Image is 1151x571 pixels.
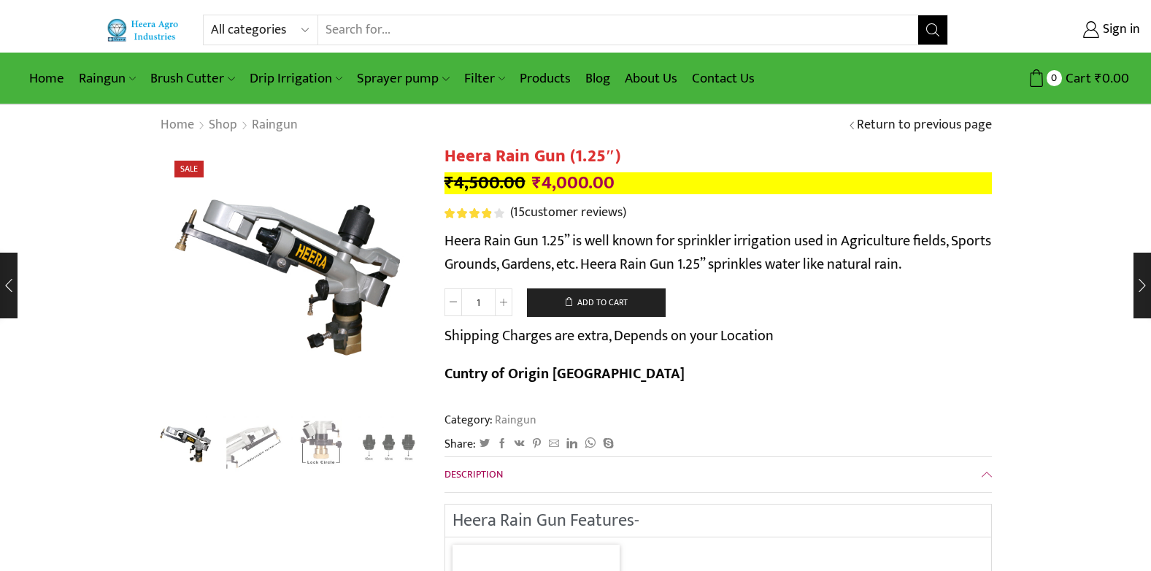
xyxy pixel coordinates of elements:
span: ₹ [532,168,542,198]
p: Shipping Charges are extra, Depends on your Location [444,324,774,348]
span: Sale [174,161,204,177]
a: About Us [617,61,685,96]
bdi: 0.00 [1095,67,1129,90]
bdi: 4,000.00 [532,168,615,198]
span: ₹ [444,168,454,198]
h1: Heera Rain Gun (1.25″) [444,146,992,167]
input: Search for... [318,15,918,45]
h2: Heera Rain Gun Features- [453,512,984,529]
a: Sign in [970,17,1140,43]
span: Category: [444,412,536,429]
span: ₹ [1095,67,1102,90]
bdi: 4,500.00 [444,168,526,198]
button: Search button [918,15,947,45]
a: Drip Irrigation [242,61,350,96]
span: 15 [444,208,507,218]
span: Rated out of 5 based on customer ratings [444,208,492,218]
a: Shop [208,116,238,135]
span: Sign in [1099,20,1140,39]
a: (15customer reviews) [510,204,626,223]
li: 1 / 4 [156,416,217,475]
a: Contact Us [685,61,762,96]
li: 3 / 4 [291,416,352,475]
a: Home [160,116,195,135]
span: 0 [1047,70,1062,85]
li: 2 / 4 [223,416,284,475]
a: Brush Cutter [143,61,242,96]
li: 4 / 4 [358,416,419,475]
a: Return to previous page [857,116,992,135]
a: Sprayer pump [350,61,456,96]
span: Description [444,466,503,483]
button: Add to cart [527,288,666,318]
a: Raingun [72,61,143,96]
a: Home [22,61,72,96]
img: Heera Raingun 1.50 [160,146,423,409]
b: Cuntry of Origin [GEOGRAPHIC_DATA] [444,361,685,386]
a: Products [512,61,578,96]
a: Description [444,457,992,492]
a: outlet-screw [223,416,284,477]
nav: Breadcrumb [160,116,299,135]
a: Blog [578,61,617,96]
a: Raingun [251,116,299,135]
a: Filter [457,61,512,96]
div: 1 / 4 [160,146,423,409]
span: 15 [513,202,525,223]
p: Heera Rain Gun 1.25” is well known for sprinkler irrigation used in Agriculture fields, Sports Gr... [444,229,992,276]
a: 0 Cart ₹0.00 [963,65,1129,92]
a: Raingun [493,410,536,429]
div: Rated 4.00 out of 5 [444,208,504,218]
img: Heera Raingun 1.50 [156,414,217,475]
img: Rain Gun Nozzle [358,416,419,477]
input: Product quantity [462,288,495,316]
span: Cart [1062,69,1091,88]
span: Share: [444,436,476,453]
a: Adjestmen [291,416,352,477]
